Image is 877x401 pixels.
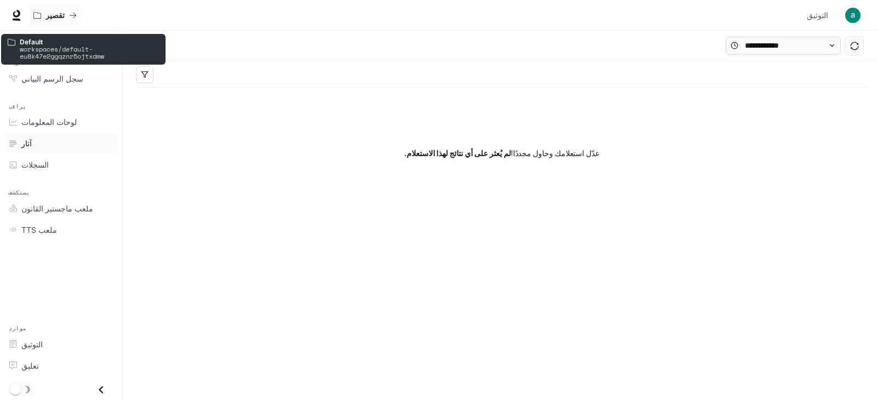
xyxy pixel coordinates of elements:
span: المزامنة [850,42,859,50]
span: تبديل الوضع الداكن [10,383,21,395]
font: يستكشف [9,189,30,196]
a: ملعب ماجستير القانون [4,199,118,218]
a: لوحات المعلومات [4,112,118,131]
font: موارد [9,325,26,332]
p: workspaces/default-eu8k47e2ggqznr5ojtxdmw [20,45,159,60]
a: السجلات [4,155,118,174]
img: صورة المستخدم الرمزية [845,8,861,23]
a: ملعب TTS [4,220,118,239]
font: التوثيق [807,10,828,20]
font: لوحات المعلومات [21,117,77,127]
font: عدّل استعلامك وحاول مجددًا! [511,149,600,158]
a: آثار [4,134,118,153]
font: آثار [21,139,32,148]
a: التوثيق [4,335,118,354]
p: Default [20,38,159,45]
font: تعليق [21,361,39,370]
font: تقصير [45,10,65,20]
font: السجلات [21,160,49,169]
font: ملعب ماجستير القانون [21,204,93,213]
button: جميع مساحات العمل [29,4,82,26]
font: ملعب TTS [21,225,57,234]
a: سجل الرسم البياني [4,69,118,88]
button: صورة المستخدم الرمزية [842,4,864,26]
button: إغلاق الدرج [89,379,113,401]
a: التوثيق [802,4,838,26]
font: التوثيق [21,340,43,349]
font: سجل الرسم البياني [21,74,83,83]
font: لم يُعثر على أي نتائج لهذا الاستعلام. [405,149,511,158]
font: يراقب [9,103,26,110]
a: تعليق [4,356,118,375]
